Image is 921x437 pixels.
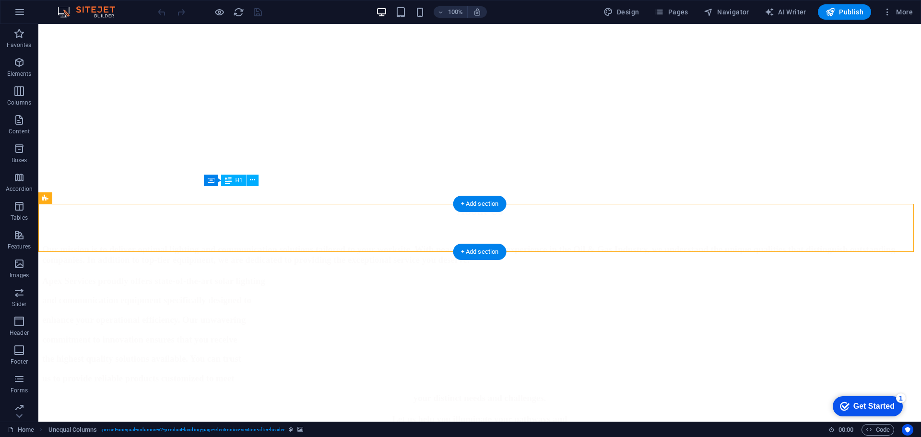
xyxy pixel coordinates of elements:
[297,427,303,432] i: This element contains a background
[9,128,30,135] p: Content
[48,424,97,436] span: Click to select. Double-click to edit
[101,424,285,436] span: . preset-unequal-columns-v2-product-landing-page-electronics-section-after-header
[28,11,70,19] div: Get Started
[473,8,482,16] i: On resize automatically adjust zoom level to fit chosen device.
[654,7,688,17] span: Pages
[448,6,463,18] h6: 100%
[8,424,34,436] a: Click to cancel selection. Double-click to open Pages
[233,7,244,18] i: Reload page
[838,424,853,436] span: 00 00
[11,214,28,222] p: Tables
[10,272,29,279] p: Images
[11,387,28,394] p: Forms
[7,70,32,78] p: Elements
[434,6,468,18] button: 100%
[213,6,225,18] button: Click here to leave preview mode and continue editing
[453,244,507,260] div: + Add section
[700,4,753,20] button: Navigator
[826,7,863,17] span: Publish
[600,4,643,20] div: Design (Ctrl+Alt+Y)
[828,424,854,436] h6: Session time
[879,4,917,20] button: More
[650,4,692,20] button: Pages
[12,300,27,308] p: Slider
[600,4,643,20] button: Design
[902,424,913,436] button: Usercentrics
[10,329,29,337] p: Header
[883,7,913,17] span: More
[862,424,894,436] button: Code
[48,424,303,436] nav: breadcrumb
[7,99,31,106] p: Columns
[845,426,847,433] span: :
[8,243,31,250] p: Features
[233,6,244,18] button: reload
[11,358,28,366] p: Footer
[6,185,33,193] p: Accordion
[704,7,749,17] span: Navigator
[603,7,639,17] span: Design
[818,4,871,20] button: Publish
[289,427,293,432] i: This element is a customizable preset
[8,5,78,25] div: Get Started 1 items remaining, 80% complete
[765,7,806,17] span: AI Writer
[866,424,890,436] span: Code
[55,6,127,18] img: Editor Logo
[453,196,507,212] div: + Add section
[12,156,27,164] p: Boxes
[761,4,810,20] button: AI Writer
[71,2,81,12] div: 1
[7,41,31,49] p: Favorites
[236,177,243,183] span: H1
